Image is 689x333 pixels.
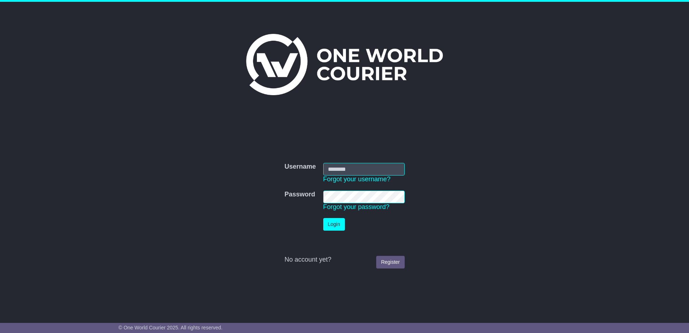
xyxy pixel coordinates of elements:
label: Username [284,163,316,171]
a: Register [376,256,404,268]
label: Password [284,191,315,199]
img: One World [246,34,443,95]
a: Forgot your username? [323,176,391,183]
button: Login [323,218,345,231]
div: No account yet? [284,256,404,264]
a: Forgot your password? [323,203,390,210]
span: © One World Courier 2025. All rights reserved. [119,325,223,330]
